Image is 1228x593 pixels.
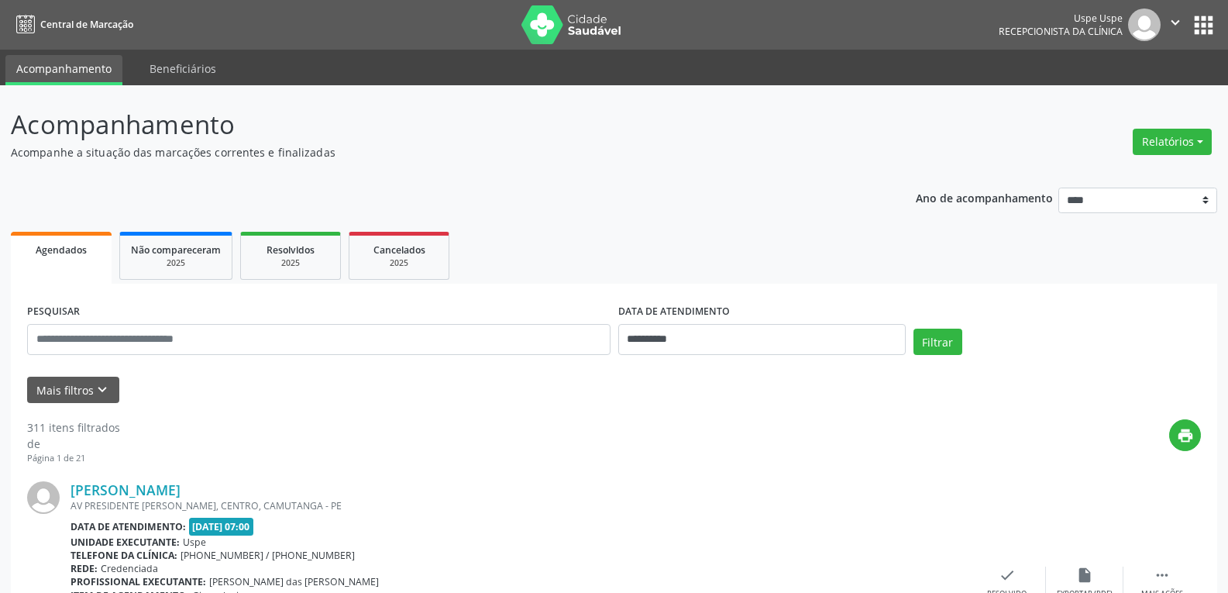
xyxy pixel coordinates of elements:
[181,549,355,562] span: [PHONE_NUMBER] / [PHONE_NUMBER]
[189,518,254,536] span: [DATE] 07:00
[916,188,1053,207] p: Ano de acompanhamento
[71,536,180,549] b: Unidade executante:
[373,243,425,257] span: Cancelados
[71,575,206,588] b: Profissional executante:
[1167,14,1184,31] i: 
[1161,9,1190,41] button: 
[27,300,80,324] label: PESQUISAR
[209,575,379,588] span: [PERSON_NAME] das [PERSON_NAME]
[183,536,206,549] span: Uspe
[27,377,119,404] button: Mais filtroskeyboard_arrow_down
[11,144,855,160] p: Acompanhe a situação das marcações correntes e finalizadas
[267,243,315,257] span: Resolvidos
[999,25,1123,38] span: Recepcionista da clínica
[1154,567,1171,584] i: 
[71,562,98,575] b: Rede:
[1128,9,1161,41] img: img
[139,55,227,82] a: Beneficiários
[36,243,87,257] span: Agendados
[131,257,221,269] div: 2025
[94,381,111,398] i: keyboard_arrow_down
[27,481,60,514] img: img
[71,499,968,512] div: AV PRESIDENTE [PERSON_NAME], CENTRO, CAMUTANGA - PE
[1177,427,1194,444] i: print
[1190,12,1217,39] button: apps
[360,257,438,269] div: 2025
[5,55,122,85] a: Acompanhamento
[71,520,186,533] b: Data de atendimento:
[27,436,120,452] div: de
[252,257,329,269] div: 2025
[1169,419,1201,451] button: print
[40,18,133,31] span: Central de Marcação
[27,452,120,465] div: Página 1 de 21
[999,12,1123,25] div: Uspe Uspe
[913,329,962,355] button: Filtrar
[999,567,1016,584] i: check
[11,12,133,37] a: Central de Marcação
[1133,129,1212,155] button: Relatórios
[11,105,855,144] p: Acompanhamento
[101,562,158,575] span: Credenciada
[1076,567,1093,584] i: insert_drive_file
[71,549,177,562] b: Telefone da clínica:
[71,481,181,498] a: [PERSON_NAME]
[618,300,730,324] label: DATA DE ATENDIMENTO
[27,419,120,436] div: 311 itens filtrados
[131,243,221,257] span: Não compareceram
